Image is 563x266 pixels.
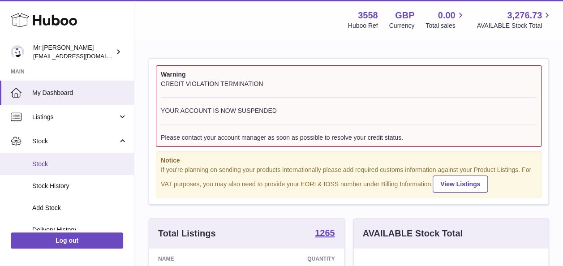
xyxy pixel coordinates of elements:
[425,21,465,30] span: Total sales
[32,160,127,168] span: Stock
[32,89,127,97] span: My Dashboard
[315,228,335,237] strong: 1265
[315,228,335,239] a: 1265
[11,232,123,249] a: Log out
[161,156,537,165] strong: Notice
[33,43,114,60] div: Mr [PERSON_NAME]
[395,9,414,21] strong: GBP
[477,21,552,30] span: AVAILABLE Stock Total
[32,204,127,212] span: Add Stock
[433,176,488,193] a: View Listings
[32,113,118,121] span: Listings
[358,9,378,21] strong: 3558
[32,226,127,234] span: Delivery History
[32,137,118,146] span: Stock
[389,21,415,30] div: Currency
[158,227,216,240] h3: Total Listings
[161,70,537,79] strong: Warning
[33,52,132,60] span: [EMAIL_ADDRESS][DOMAIN_NAME]
[507,9,542,21] span: 3,276.73
[161,80,537,142] div: CREDIT VIOLATION TERMINATION YOUR ACCOUNT IS NOW SUSPENDED Please contact your account manager as...
[348,21,378,30] div: Huboo Ref
[363,227,463,240] h3: AVAILABLE Stock Total
[425,9,465,30] a: 0.00 Total sales
[438,9,456,21] span: 0.00
[11,45,24,59] img: internalAdmin-3558@internal.huboo.com
[32,182,127,190] span: Stock History
[161,166,537,193] div: If you're planning on sending your products internationally please add required customs informati...
[477,9,552,30] a: 3,276.73 AVAILABLE Stock Total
